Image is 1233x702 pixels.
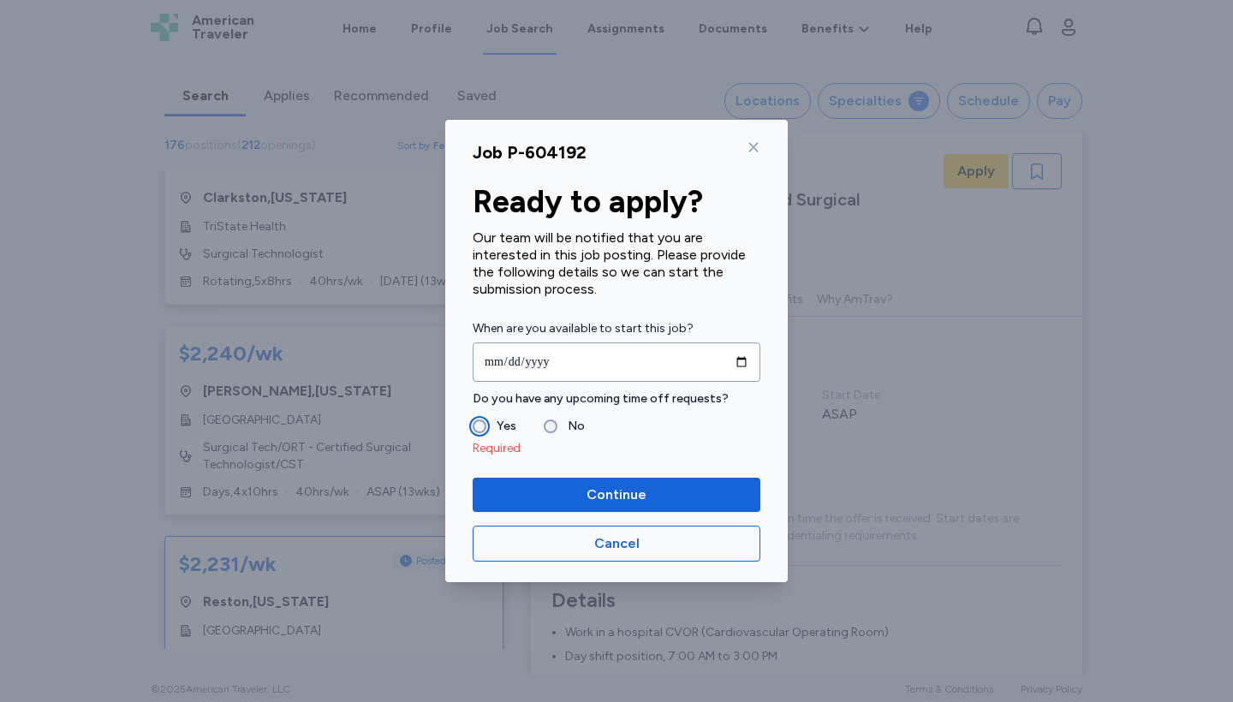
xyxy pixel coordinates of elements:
label: No [557,416,585,437]
div: Job P-604192 [473,140,587,164]
div: Ready to apply? [473,185,760,219]
span: Continue [587,485,646,505]
label: Do you have any upcoming time off requests? [473,389,760,409]
button: Cancel [473,526,760,562]
span: Cancel [594,533,640,554]
label: When are you available to start this job? [473,318,760,339]
button: Continue [473,478,760,512]
label: Yes [486,416,516,437]
div: Our team will be notified that you are interested in this job posting. Please provide the followi... [473,229,760,298]
div: Required [473,440,760,457]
